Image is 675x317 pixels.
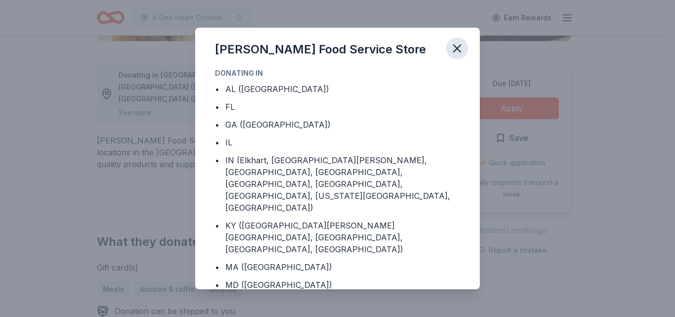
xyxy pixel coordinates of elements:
[215,67,460,79] div: Donating in
[215,154,219,166] div: •
[215,119,219,131] div: •
[215,83,219,95] div: •
[225,119,331,131] div: GA ([GEOGRAPHIC_DATA])
[225,154,460,214] div: IN (Elkhart, [GEOGRAPHIC_DATA][PERSON_NAME], [GEOGRAPHIC_DATA], [GEOGRAPHIC_DATA], [GEOGRAPHIC_DA...
[225,279,332,291] div: MD ([GEOGRAPHIC_DATA])
[225,136,232,148] div: IL
[225,83,329,95] div: AL ([GEOGRAPHIC_DATA])
[225,101,235,113] div: FL
[215,261,219,273] div: •
[215,279,219,291] div: •
[215,101,219,113] div: •
[225,261,332,273] div: MA ([GEOGRAPHIC_DATA])
[225,220,460,255] div: KY ([GEOGRAPHIC_DATA][PERSON_NAME][GEOGRAPHIC_DATA], [GEOGRAPHIC_DATA], [GEOGRAPHIC_DATA], [GEOGR...
[215,42,426,57] div: [PERSON_NAME] Food Service Store
[215,220,219,231] div: •
[215,136,219,148] div: •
